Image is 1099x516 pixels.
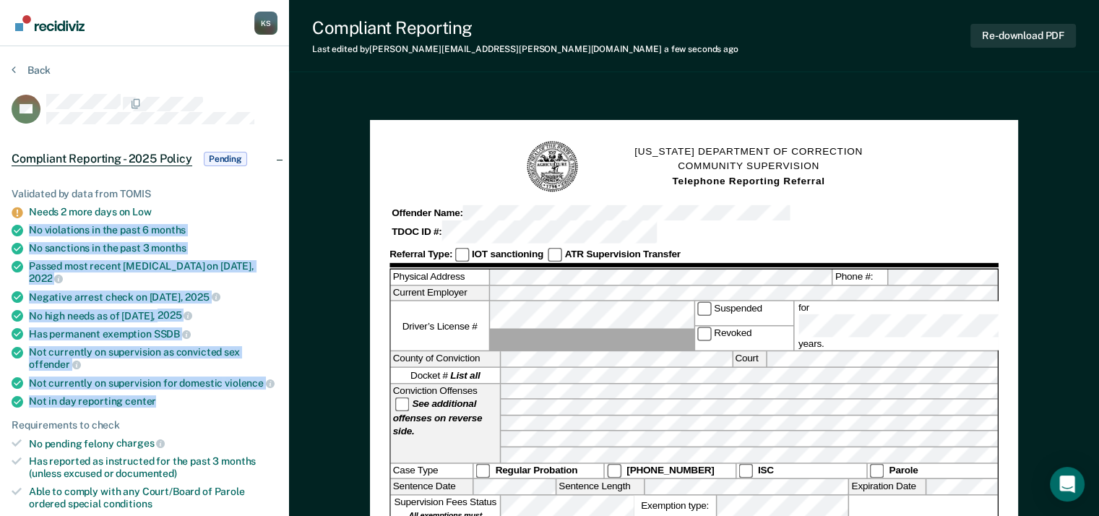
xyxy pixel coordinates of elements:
label: Sentence Length [556,479,644,494]
span: violence [225,377,275,389]
div: No sanctions in the past 3 [29,242,277,254]
strong: Regular Probation [496,465,578,476]
strong: [PHONE_NUMBER] [626,465,714,476]
span: months [151,224,186,236]
div: Not currently on supervision for domestic [29,377,277,390]
div: Negative arrest check on [DATE], [29,291,277,304]
input: ATR Supervision Transfer [548,248,562,262]
div: Has permanent exemption [29,327,277,340]
strong: IOT sanctioning [472,249,543,259]
label: Suspended [694,302,793,326]
img: TN Seal [525,139,580,194]
div: Passed most recent [MEDICAL_DATA] on [DATE], [29,260,277,285]
div: Open Intercom Messenger [1050,467,1085,502]
label: for years. [796,302,1016,351]
div: Able to comply with any Court/Board of Parole ordered special [29,486,277,510]
span: Compliant Reporting - 2025 Policy [12,152,192,166]
div: Not currently on supervision as convicted sex [29,346,277,371]
div: K S [254,12,277,35]
button: Profile dropdown button [254,12,277,35]
span: a few seconds ago [664,44,738,54]
strong: See additional offenses on reverse side. [393,398,483,437]
label: Current Employer [391,286,489,301]
input: Revoked [697,327,712,341]
label: County of Conviction [391,352,500,367]
input: IOT sanctioning [454,248,469,262]
label: Expiration Date [849,479,926,494]
span: Pending [204,152,247,166]
strong: ATR Supervision Transfer [565,249,681,259]
span: center [125,395,156,407]
input: See additional offenses on reverse side. [395,397,410,411]
span: months [151,242,186,254]
strong: List all [450,370,480,381]
input: Suspended [697,302,712,317]
button: Back [12,64,51,77]
input: for years. [798,315,1014,338]
strong: TDOC ID #: [392,226,441,237]
label: Sentence Date [391,479,473,494]
span: charges [116,437,165,449]
button: Re-download PDF [970,24,1076,48]
label: Driver’s License # [391,302,489,351]
input: ISC [738,463,753,478]
strong: Referral Type: [389,249,452,259]
span: offender [29,358,81,370]
div: Conviction Offenses [391,384,500,463]
div: No pending felony [29,437,277,450]
span: 2025 [185,291,220,303]
span: conditions [103,498,152,509]
div: No violations in the past 6 [29,224,277,236]
div: Case Type [391,463,473,478]
strong: Parole [889,465,918,476]
div: Validated by data from TOMIS [12,188,277,200]
span: Docket # [410,369,480,382]
span: SSDB [154,328,191,340]
input: [PHONE_NUMBER] [607,463,621,478]
input: Parole [869,463,884,478]
div: Not in day reporting [29,395,277,408]
div: No high needs as of [DATE], [29,309,277,322]
label: Revoked [694,327,793,351]
label: Court [733,352,765,367]
div: Has reported as instructed for the past 3 months (unless excused or [29,455,277,480]
div: Compliant Reporting [312,17,738,38]
span: documented) [116,468,176,479]
span: 2025 [158,309,192,321]
div: Last edited by [PERSON_NAME][EMAIL_ADDRESS][PERSON_NAME][DOMAIN_NAME] [312,44,738,54]
div: Needs 2 more days on Low [29,206,277,218]
div: Requirements to check [12,419,277,431]
span: 2022 [29,272,63,284]
strong: Offender Name: [392,207,463,218]
input: Regular Probation [476,463,491,478]
h1: [US_STATE] DEPARTMENT OF CORRECTION COMMUNITY SUPERVISION [634,145,863,189]
strong: ISC [758,465,774,476]
strong: Telephone Reporting Referral [672,176,824,186]
label: Exemption type: [634,495,716,516]
label: Phone #: [833,270,888,285]
label: Physical Address [391,270,489,285]
img: Recidiviz [15,15,85,31]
